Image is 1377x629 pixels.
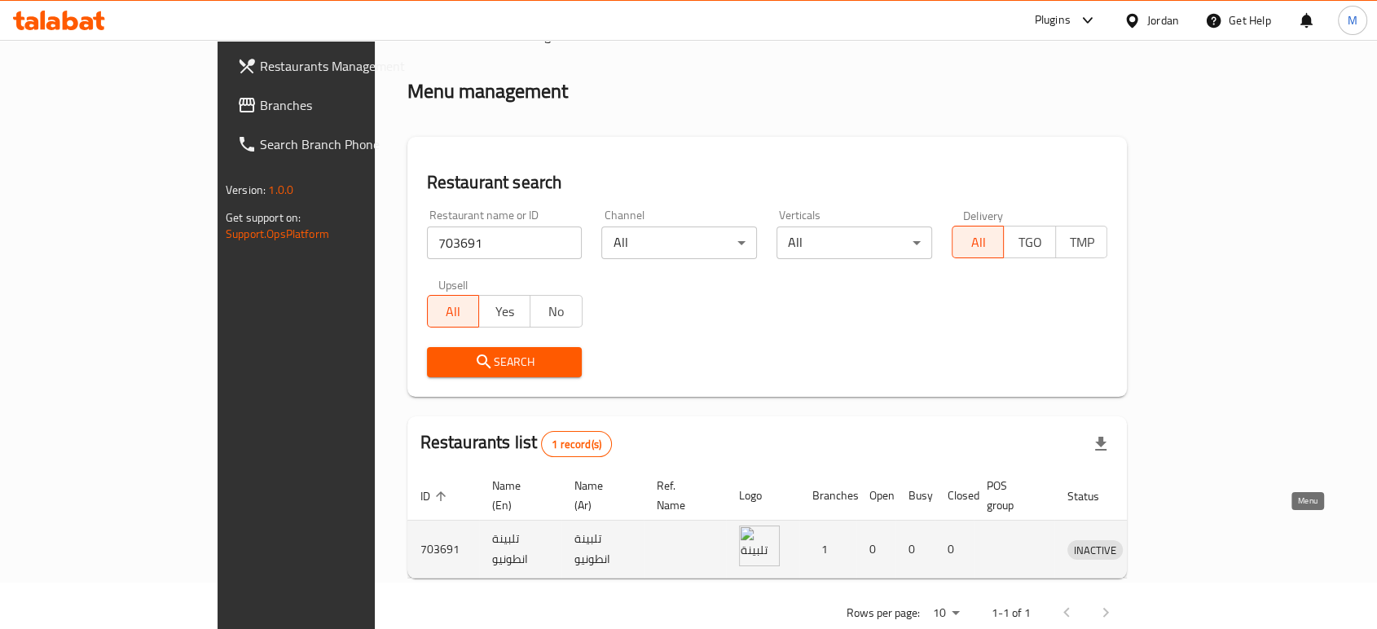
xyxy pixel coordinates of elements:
[1055,226,1107,258] button: TMP
[407,78,568,104] h2: Menu management
[420,486,451,506] span: ID
[224,86,447,125] a: Branches
[420,430,612,457] h2: Restaurants list
[427,295,479,328] button: All
[561,521,644,578] td: تلبينة انطونيو
[856,521,895,578] td: 0
[268,179,293,200] span: 1.0.0
[952,226,1004,258] button: All
[1010,231,1049,254] span: TGO
[427,347,583,377] button: Search
[486,300,524,323] span: Yes
[895,521,935,578] td: 0
[537,300,575,323] span: No
[776,227,932,259] div: All
[935,471,974,521] th: Closed
[427,227,583,259] input: Search for restaurant name or ID..
[959,231,997,254] span: All
[226,179,266,200] span: Version:
[601,227,757,259] div: All
[1348,11,1357,29] span: M
[1034,11,1070,30] div: Plugins
[224,46,447,86] a: Restaurants Management
[260,134,434,154] span: Search Branch Phone
[478,295,530,328] button: Yes
[847,603,920,623] p: Rows per page:
[935,521,974,578] td: 0
[739,526,780,566] img: تلبينة انطونيو
[856,471,895,521] th: Open
[992,603,1031,623] p: 1-1 of 1
[407,471,1199,578] table: enhanced table
[895,471,935,521] th: Busy
[926,601,966,626] div: Rows per page:
[1067,541,1123,560] span: INACTIVE
[466,26,472,46] li: /
[1067,486,1120,506] span: Status
[479,521,561,578] td: تلبينة انطونيو
[260,95,434,115] span: Branches
[541,431,612,457] div: Total records count
[1003,226,1055,258] button: TGO
[574,476,624,515] span: Name (Ar)
[542,437,611,452] span: 1 record(s)
[726,471,799,521] th: Logo
[1081,424,1120,464] div: Export file
[434,300,473,323] span: All
[799,471,856,521] th: Branches
[1147,11,1179,29] div: Jordan
[530,295,582,328] button: No
[224,125,447,164] a: Search Branch Phone
[226,207,301,228] span: Get support on:
[1067,540,1123,560] div: INACTIVE
[492,476,542,515] span: Name (En)
[963,209,1004,221] label: Delivery
[1062,231,1101,254] span: TMP
[478,26,587,46] span: Menu management
[799,521,856,578] td: 1
[226,223,329,244] a: Support.OpsPlatform
[438,279,469,290] label: Upsell
[440,352,570,372] span: Search
[427,170,1107,195] h2: Restaurant search
[987,476,1035,515] span: POS group
[260,56,434,76] span: Restaurants Management
[657,476,706,515] span: Ref. Name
